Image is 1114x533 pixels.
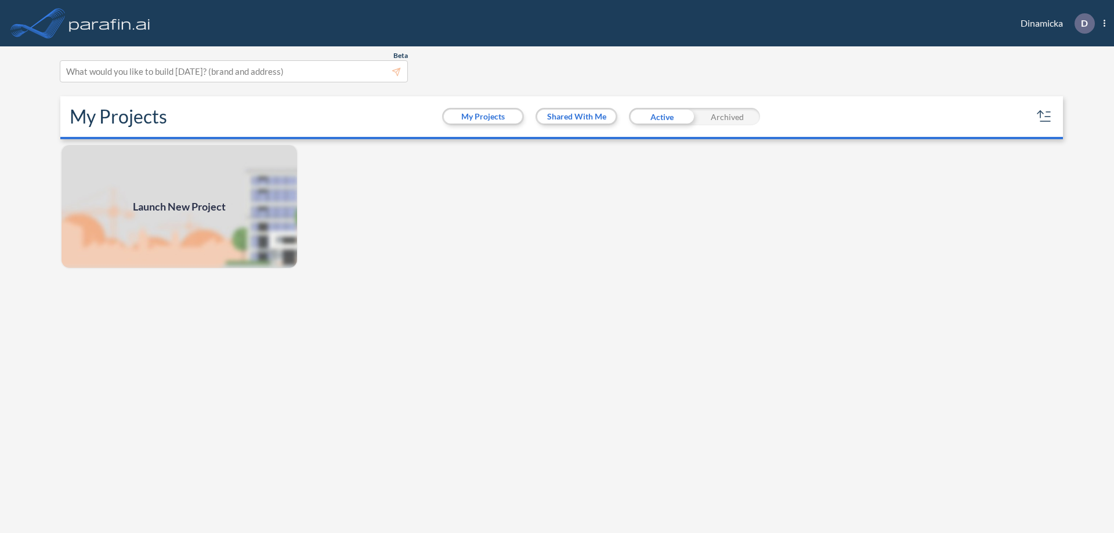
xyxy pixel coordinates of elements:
[67,12,153,35] img: logo
[537,110,616,124] button: Shared With Me
[133,199,226,215] span: Launch New Project
[629,108,695,125] div: Active
[1081,18,1088,28] p: D
[70,106,167,128] h2: My Projects
[60,144,298,269] img: add
[1035,107,1054,126] button: sort
[444,110,522,124] button: My Projects
[695,108,760,125] div: Archived
[1003,13,1105,34] div: Dinamicka
[60,144,298,269] a: Launch New Project
[393,51,408,60] span: Beta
